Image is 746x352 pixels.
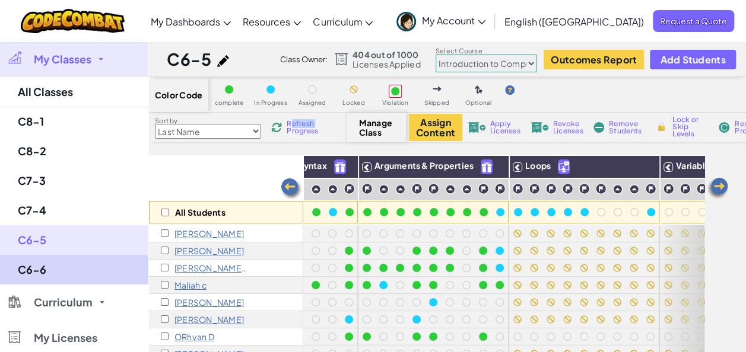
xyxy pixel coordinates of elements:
a: English ([GEOGRAPHIC_DATA]) [499,5,650,37]
img: IconChallengeLevel.svg [545,183,557,194]
img: IconOptionalLevel.svg [475,85,482,95]
span: Resources [243,15,290,28]
img: IconPracticeLevel.svg [328,184,338,194]
span: Remove Students [609,120,645,135]
img: IconChallengeLevel.svg [645,183,656,194]
img: IconFreeLevelv2.svg [335,160,345,174]
img: IconPracticeLevel.svg [445,184,455,194]
span: Violation [382,100,408,106]
span: Skipped [424,100,449,106]
img: IconUnlockWithCall.svg [558,160,569,174]
img: avatar [396,12,416,31]
div: Class Owner: [280,51,328,68]
img: IconPracticeLevel.svg [395,184,405,194]
h1: C6-5 [167,48,211,71]
button: Add Students [650,50,735,69]
span: Licenses Applied [353,59,421,69]
img: IconChallengeLevel.svg [562,183,573,194]
p: ORhyan D [174,332,214,341]
img: IconFreeLevelv2.svg [481,160,492,174]
img: IconPracticeLevel.svg [311,184,321,194]
img: IconChallengeLevel.svg [663,183,674,194]
img: IconChallengeLevel.svg [361,183,373,194]
span: English ([GEOGRAPHIC_DATA]) [504,15,644,28]
img: IconChallengeLevel.svg [696,183,707,194]
label: Sort by [155,116,261,126]
img: IconChallengeLevel.svg [595,183,607,194]
a: Request a Quote [653,10,734,32]
span: 404 out of 1000 [353,50,421,59]
span: Apply Licenses [490,120,520,135]
span: Curriculum [313,15,362,28]
span: Refresh Progress [287,120,323,135]
img: IconReset.svg [718,122,730,133]
img: IconLicenseApply.svg [468,122,485,133]
span: My Classes [34,54,91,65]
img: IconChallengeLevel.svg [512,183,523,194]
img: IconChallengeLevel.svg [494,183,506,194]
img: IconChallengeLevel.svg [529,183,540,194]
span: Loops [525,160,551,171]
span: Lock or Skip Levels [672,116,707,137]
img: IconChallengeLevel.svg [478,183,489,194]
p: Hannah B [174,246,244,255]
img: IconLicenseRevoke.svg [531,122,548,133]
span: My Dashboards [151,15,220,28]
p: Gabriel C [174,297,244,307]
img: IconSkippedLevel.svg [433,87,442,91]
span: Revoke Licenses [553,120,583,135]
img: iconPencil.svg [217,55,229,67]
p: All Students [175,207,226,217]
span: Locked [342,100,364,106]
span: Curriculum [34,297,93,308]
button: Outcomes Report [544,50,644,69]
p: Waylon B [174,263,249,273]
img: IconReload.svg [271,122,282,133]
img: IconRemoveStudents.svg [593,122,604,133]
span: In Progress [254,100,287,106]
span: Variables [676,160,715,171]
img: IconHint.svg [505,85,515,95]
span: Manage Class [359,118,394,137]
span: Optional [465,100,492,106]
a: My Dashboards [145,5,237,37]
span: Arguments & Properties [374,160,474,171]
button: Assign Content [409,114,462,141]
span: My Account [422,14,485,27]
img: Arrow_Left.png [280,177,303,201]
span: Color Code [155,90,202,100]
img: IconChallengeLevel.svg [428,183,439,194]
label: Select Course [436,46,537,56]
img: IconChallengeLevel.svg [411,183,423,194]
a: Curriculum [307,5,379,37]
img: IconLock.svg [655,121,668,132]
img: IconChallengeLevel.svg [680,183,691,194]
span: complete [215,100,244,106]
p: Maliah c [174,280,207,290]
a: My Account [391,2,491,40]
img: IconPracticeLevel.svg [612,184,623,194]
span: Assigned [299,100,326,106]
img: IconChallengeLevel.svg [344,183,355,194]
img: CodeCombat logo [21,9,125,33]
img: IconPracticeLevel.svg [462,184,472,194]
img: IconPracticeLevel.svg [379,184,389,194]
img: IconPracticeLevel.svg [629,184,639,194]
p: Isaiah D [174,315,244,324]
a: Resources [237,5,307,37]
span: My Licenses [34,332,97,343]
img: IconChallengeLevel.svg [579,183,590,194]
span: Add Students [660,55,725,65]
img: Arrow_Left.png [706,177,729,200]
p: Elias B [174,229,244,238]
